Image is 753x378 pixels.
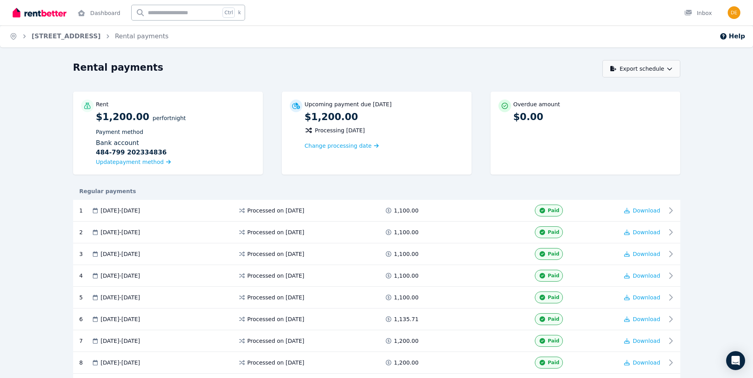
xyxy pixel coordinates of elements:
[633,316,661,322] span: Download
[96,111,255,167] p: $1,200.00
[247,207,304,214] span: Processed on [DATE]
[73,61,164,74] h1: Rental payments
[394,337,419,345] span: 1,200.00
[79,226,91,238] div: 2
[548,294,559,301] span: Paid
[624,293,661,301] button: Download
[96,100,109,108] p: Rent
[624,250,661,258] button: Download
[633,338,661,344] span: Download
[32,32,101,40] a: [STREET_ADDRESS]
[101,293,140,301] span: [DATE] - [DATE]
[513,111,672,123] p: $0.00
[79,270,91,282] div: 4
[79,313,91,325] div: 6
[247,337,304,345] span: Processed on [DATE]
[624,272,661,280] button: Download
[247,250,304,258] span: Processed on [DATE]
[247,359,304,367] span: Processed on [DATE]
[247,315,304,323] span: Processed on [DATE]
[633,359,661,366] span: Download
[394,293,419,301] span: 1,100.00
[548,359,559,366] span: Paid
[96,159,164,165] span: Update payment method
[305,142,372,150] span: Change processing date
[101,359,140,367] span: [DATE] - [DATE]
[101,250,140,258] span: [DATE] - [DATE]
[684,9,712,17] div: Inbox
[13,7,66,19] img: RentBetter
[79,335,91,347] div: 7
[79,248,91,260] div: 3
[101,207,140,214] span: [DATE] - [DATE]
[548,316,559,322] span: Paid
[101,272,140,280] span: [DATE] - [DATE]
[96,148,167,157] b: 484-799 202334836
[101,228,140,236] span: [DATE] - [DATE]
[548,338,559,344] span: Paid
[247,272,304,280] span: Processed on [DATE]
[315,126,365,134] span: Processing [DATE]
[394,228,419,236] span: 1,100.00
[394,207,419,214] span: 1,100.00
[548,251,559,257] span: Paid
[624,228,661,236] button: Download
[624,207,661,214] button: Download
[247,228,304,236] span: Processed on [DATE]
[79,357,91,369] div: 8
[101,315,140,323] span: [DATE] - [DATE]
[728,6,740,19] img: Marie Veronique Desiree Wosgien
[115,32,169,40] a: Rental payments
[238,9,241,16] span: k
[394,250,419,258] span: 1,100.00
[719,32,745,41] button: Help
[548,229,559,235] span: Paid
[394,315,419,323] span: 1,135.71
[633,207,661,214] span: Download
[153,115,186,121] span: per Fortnight
[79,291,91,303] div: 5
[633,229,661,235] span: Download
[624,337,661,345] button: Download
[79,205,91,216] div: 1
[247,293,304,301] span: Processed on [DATE]
[73,187,680,195] div: Regular payments
[394,359,419,367] span: 1,200.00
[633,294,661,301] span: Download
[633,273,661,279] span: Download
[96,138,255,157] div: Bank account
[513,100,560,108] p: Overdue amount
[305,111,464,123] p: $1,200.00
[624,359,661,367] button: Download
[548,273,559,279] span: Paid
[602,60,680,77] button: Export schedule
[726,351,745,370] div: Open Intercom Messenger
[101,337,140,345] span: [DATE] - [DATE]
[223,8,235,18] span: Ctrl
[633,251,661,257] span: Download
[305,100,392,108] p: Upcoming payment due [DATE]
[548,207,559,214] span: Paid
[624,315,661,323] button: Download
[305,142,379,150] a: Change processing date
[394,272,419,280] span: 1,100.00
[96,128,255,136] p: Payment method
